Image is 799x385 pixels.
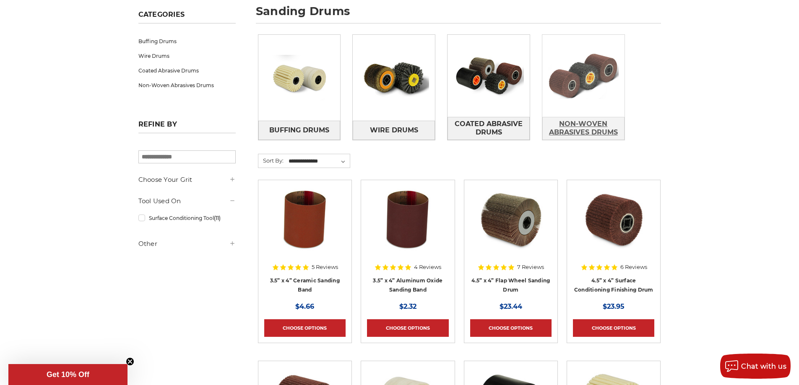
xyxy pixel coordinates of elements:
span: $23.44 [500,302,522,310]
h1: sanding drums [256,5,661,23]
a: Coated Abrasive Drums [448,117,530,140]
span: $2.32 [399,302,416,310]
a: Wire Drums [138,49,236,63]
a: 3.5” x 4” Aluminum Oxide Sanding Band [373,277,442,293]
a: Choose Options [470,319,552,337]
img: 3.5x4 inch ceramic sanding band for expanding rubber drum [271,186,338,253]
a: Buffing Drums [138,34,236,49]
img: Buffing Drums [258,49,341,107]
span: 4 Reviews [414,264,441,270]
label: Sort By: [258,154,284,167]
img: 3.5x4 inch sanding band for expanding rubber drum [374,186,441,253]
img: 4.5 inch x 4 inch flap wheel sanding drum [477,186,544,253]
span: $23.95 [603,302,625,310]
a: Coated Abrasive Drums [138,63,236,78]
a: 4.5” x 4” Surface Conditioning Finishing Drum [574,277,653,293]
a: 3.5x4 inch ceramic sanding band for expanding rubber drum [264,186,346,267]
button: Close teaser [126,357,134,366]
a: Surface Conditioning Tool [138,211,236,225]
span: Get 10% Off [47,370,89,379]
img: Coated Abrasive Drums [448,47,530,105]
select: Sort By: [287,155,350,168]
a: Choose Options [264,319,346,337]
a: 4.5 inch x 4 inch flap wheel sanding drum [470,186,552,267]
a: Buffing Drums [258,121,341,140]
span: 6 Reviews [620,264,647,270]
h5: Other [138,239,236,249]
a: Non-Woven Abrasives Drums [542,117,625,140]
a: Non-Woven Abrasives Drums [138,78,236,93]
img: Wire Drums [353,37,435,119]
span: (11) [214,215,221,221]
a: 3.5” x 4” Ceramic Sanding Band [270,277,340,293]
span: Wire Drums [370,123,418,137]
span: Coated Abrasive Drums [448,117,529,140]
a: 4.5 Inch Surface Conditioning Finishing Drum [573,186,654,267]
span: $4.66 [295,302,314,310]
h5: Categories [138,10,236,23]
span: Non-Woven Abrasives Drums [543,117,624,140]
a: Wire Drums [353,121,435,140]
img: 4.5 Inch Surface Conditioning Finishing Drum [580,186,647,253]
a: 4.5” x 4” Flap Wheel Sanding Drum [471,277,550,293]
span: Buffing Drums [269,123,329,137]
div: Get 10% OffClose teaser [8,364,128,385]
h5: Tool Used On [138,196,236,206]
h5: Choose Your Grit [138,175,236,185]
a: Choose Options [367,319,448,337]
span: 7 Reviews [517,264,544,270]
a: Choose Options [573,319,654,337]
span: Chat with us [741,362,786,370]
span: 5 Reviews [312,264,338,270]
a: 3.5x4 inch sanding band for expanding rubber drum [367,186,448,267]
h5: Refine by [138,120,236,133]
button: Chat with us [720,354,791,379]
img: Non-Woven Abrasives Drums [542,47,625,105]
